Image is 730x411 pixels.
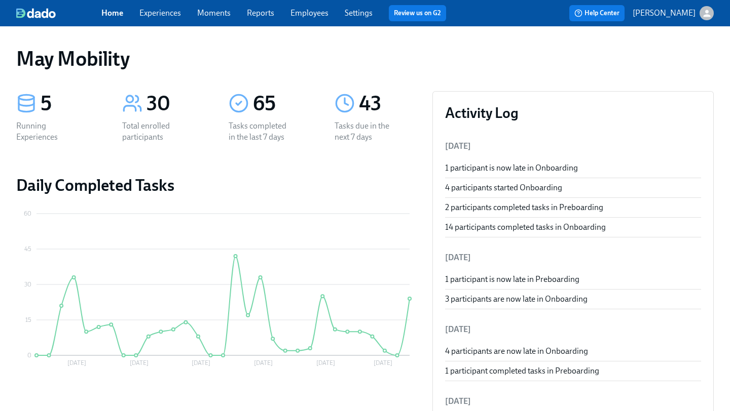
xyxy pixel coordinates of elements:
a: dado [16,8,101,18]
div: Tasks due in the next 7 days [335,120,399,143]
tspan: 0 [27,352,31,359]
li: [DATE] [445,245,701,270]
li: [DATE] [445,134,701,158]
div: 3 participants are now late in Onboarding [445,294,701,305]
tspan: 60 [24,210,31,217]
div: 14 participants completed tasks in Onboarding [445,222,701,233]
a: Experiences [139,8,181,18]
a: Moments [197,8,231,18]
img: dado [16,8,56,18]
tspan: [DATE] [254,359,273,366]
div: 4 participants started Onboarding [445,182,701,193]
a: Reports [247,8,274,18]
a: Settings [345,8,373,18]
tspan: [DATE] [130,359,149,366]
button: Review us on G2 [389,5,446,21]
span: Help Center [574,8,619,18]
tspan: 15 [25,316,31,323]
div: Tasks completed in the last 7 days [229,120,294,143]
button: Help Center [569,5,625,21]
div: 4 participants are now late in Onboarding [445,346,701,357]
tspan: [DATE] [374,359,392,366]
div: 1 participant is now late in Onboarding [445,162,701,174]
button: [PERSON_NAME] [633,6,714,20]
h1: May Mobility [16,47,129,71]
a: Employees [290,8,328,18]
div: Total enrolled participants [122,120,187,143]
h2: Daily Completed Tasks [16,175,416,195]
h3: Activity Log [445,104,701,122]
p: [PERSON_NAME] [633,8,696,19]
div: 2 participants completed tasks in Preboarding [445,202,701,213]
div: 30 [147,91,204,116]
div: Running Experiences [16,120,81,143]
tspan: 45 [24,245,31,253]
tspan: [DATE] [67,359,86,366]
tspan: 30 [24,281,31,288]
div: 1 participant is now late in Preboarding [445,274,701,285]
tspan: [DATE] [192,359,210,366]
div: 43 [359,91,416,116]
a: Home [101,8,123,18]
div: 1 participant completed tasks in Preboarding [445,365,701,377]
div: 5 [41,91,98,116]
tspan: [DATE] [316,359,335,366]
li: [DATE] [445,317,701,342]
div: 65 [253,91,310,116]
a: Review us on G2 [394,8,441,18]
